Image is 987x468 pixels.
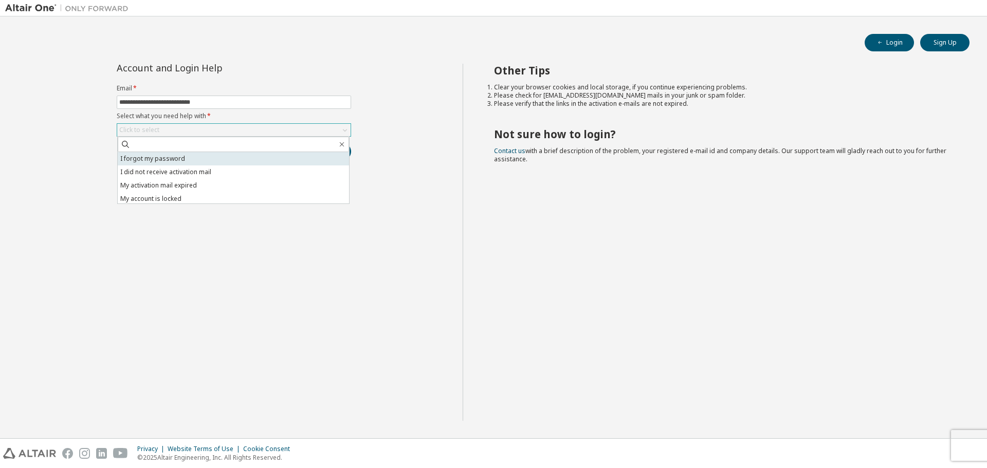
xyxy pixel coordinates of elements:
[168,445,243,453] div: Website Terms of Use
[119,126,159,134] div: Click to select
[79,448,90,459] img: instagram.svg
[118,152,349,165] li: I forgot my password
[113,448,128,459] img: youtube.svg
[62,448,73,459] img: facebook.svg
[494,127,952,141] h2: Not sure how to login?
[494,83,952,91] li: Clear your browser cookies and local storage, if you continue experiencing problems.
[494,146,946,163] span: with a brief description of the problem, your registered e-mail id and company details. Our suppo...
[243,445,296,453] div: Cookie Consent
[865,34,914,51] button: Login
[137,453,296,462] p: © 2025 Altair Engineering, Inc. All Rights Reserved.
[3,448,56,459] img: altair_logo.svg
[117,112,351,120] label: Select what you need help with
[494,64,952,77] h2: Other Tips
[137,445,168,453] div: Privacy
[920,34,970,51] button: Sign Up
[117,64,304,72] div: Account and Login Help
[96,448,107,459] img: linkedin.svg
[494,100,952,108] li: Please verify that the links in the activation e-mails are not expired.
[494,146,525,155] a: Contact us
[5,3,134,13] img: Altair One
[494,91,952,100] li: Please check for [EMAIL_ADDRESS][DOMAIN_NAME] mails in your junk or spam folder.
[117,124,351,136] div: Click to select
[117,84,351,92] label: Email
